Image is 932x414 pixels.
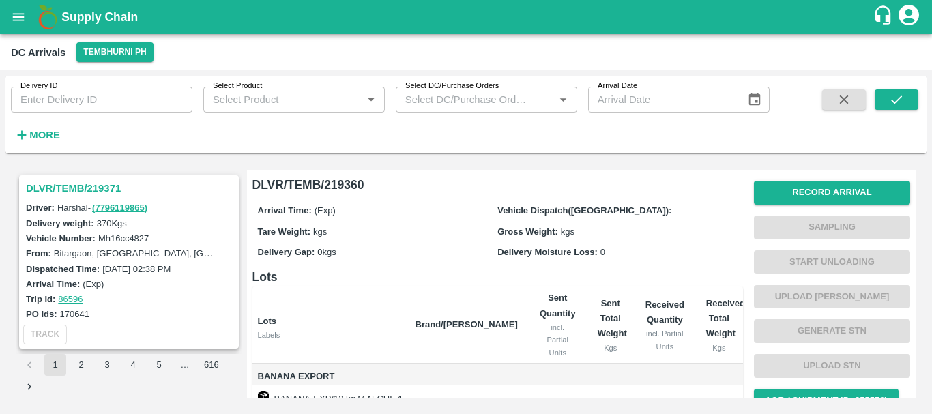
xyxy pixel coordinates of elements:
[207,91,358,108] input: Select Product
[258,247,315,257] label: Delivery Gap:
[11,44,65,61] div: DC Arrivals
[96,354,118,376] button: Go to page 3
[598,80,637,91] label: Arrival Date
[174,359,196,372] div: …
[258,226,311,237] label: Tare Weight:
[26,203,55,213] label: Driver:
[252,175,743,194] h6: DLVR/TEMB/219360
[26,279,80,289] label: Arrival Time:
[57,203,149,213] span: Harshal -
[3,1,34,33] button: open drawer
[497,247,598,257] label: Delivery Moisture Loss:
[20,80,57,91] label: Delivery ID
[16,354,242,398] nav: pagination navigation
[540,321,576,359] div: incl. Partial Units
[598,298,627,339] b: Sent Total Weight
[754,181,910,205] button: Record Arrival
[313,226,327,237] span: kgs
[598,342,624,354] div: Kgs
[148,354,170,376] button: Go to page 5
[83,279,104,289] label: (Exp)
[98,233,149,243] label: Mh16cc4827
[54,248,481,258] label: Bitargaon, [GEOGRAPHIC_DATA], [GEOGRAPHIC_DATA], [GEOGRAPHIC_DATA], [GEOGRAPHIC_DATA]
[60,309,89,319] label: 170641
[26,248,51,258] label: From:
[26,309,57,319] label: PO Ids:
[706,298,745,339] b: Received Total Weight
[400,91,533,108] input: Select DC/Purchase Orders
[873,5,897,29] div: customer-support
[200,354,223,376] button: Go to page 616
[497,226,558,237] label: Gross Weight:
[258,329,405,341] div: Labels
[34,3,61,31] img: logo
[11,123,63,147] button: More
[600,247,605,257] span: 0
[362,91,380,108] button: Open
[554,91,572,108] button: Open
[405,80,499,91] label: Select DC/Purchase Orders
[561,226,574,237] span: kgs
[11,87,192,113] input: Enter Delivery ID
[645,327,684,353] div: incl. Partial Units
[58,294,83,304] a: 86596
[258,391,269,402] img: box
[252,267,743,286] h6: Lots
[258,205,312,216] label: Arrival Time:
[29,130,60,141] strong: More
[497,205,671,216] label: Vehicle Dispatch([GEOGRAPHIC_DATA]):
[897,3,921,31] div: account of current user
[742,87,768,113] button: Choose date
[26,218,94,228] label: Delivery weight:
[92,203,147,213] a: (7796119865)
[258,316,276,326] b: Lots
[26,179,236,197] h3: DLVR/TEMB/219371
[540,293,576,318] b: Sent Quantity
[76,42,153,62] button: Select DC
[44,354,66,376] button: page 1
[706,342,732,354] div: Kgs
[213,80,262,91] label: Select Product
[588,87,737,113] input: Arrival Date
[97,218,127,228] label: 370 Kgs
[754,389,899,413] button: AQR ( Shipment Id: 355570)
[645,299,684,325] b: Received Quantity
[315,205,336,216] span: (Exp)
[26,294,55,304] label: Trip Id:
[122,354,144,376] button: Go to page 4
[61,8,873,27] a: Supply Chain
[416,319,518,329] b: Brand/[PERSON_NAME]
[18,376,40,398] button: Go to next page
[26,264,100,274] label: Dispatched Time:
[26,233,96,243] label: Vehicle Number:
[258,369,405,385] span: Banana Export
[61,10,138,24] b: Supply Chain
[317,247,336,257] span: 0 kgs
[102,264,171,274] label: [DATE] 02:38 PM
[70,354,92,376] button: Go to page 2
